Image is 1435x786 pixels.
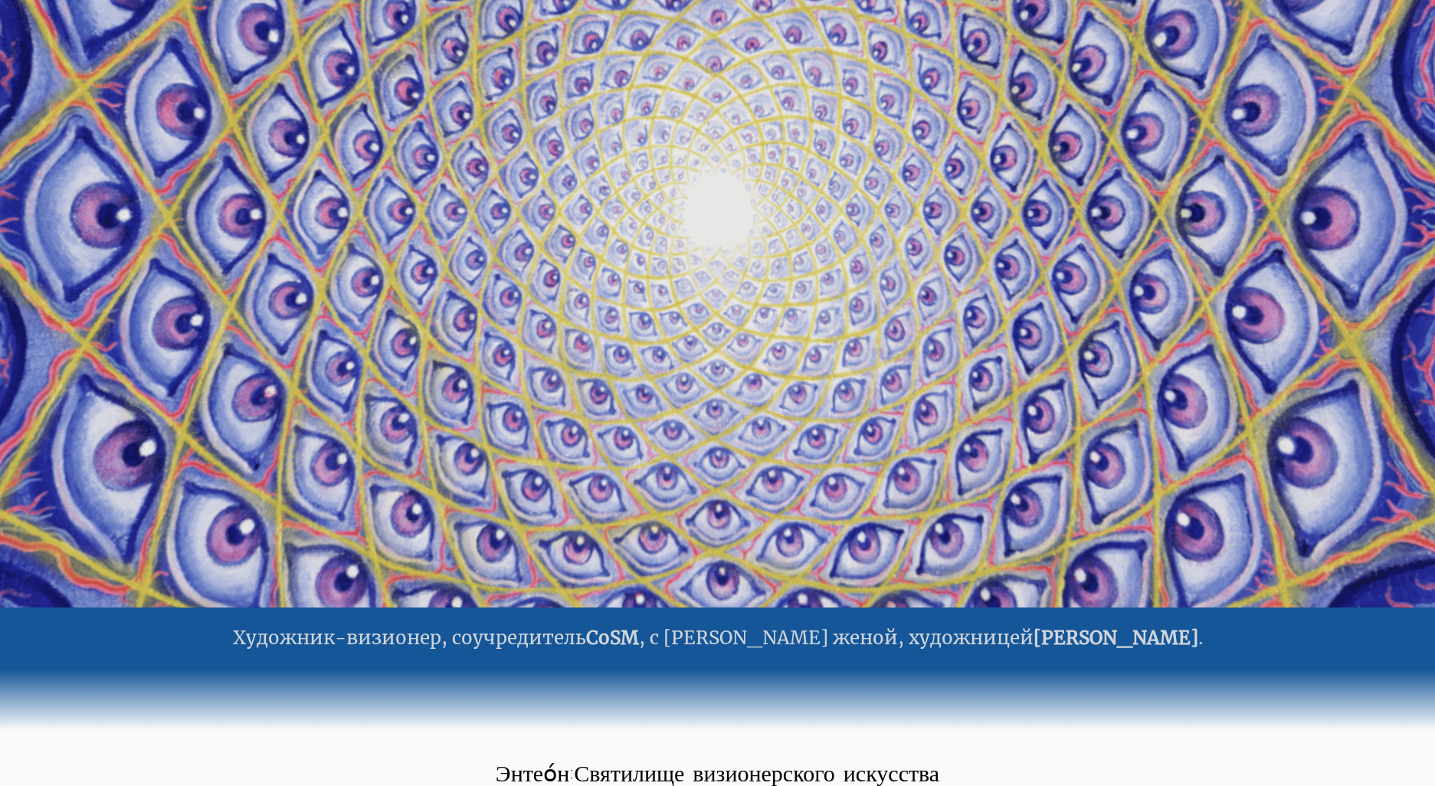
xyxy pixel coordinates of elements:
ya-tr-span: . [1198,626,1203,650]
ya-tr-span: , с [PERSON_NAME] женой, художницей [639,626,1034,650]
ya-tr-span: Художник-визионер, соучредитель [233,626,586,650]
a: CoSM [586,626,639,650]
a: [PERSON_NAME] [1034,626,1198,650]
